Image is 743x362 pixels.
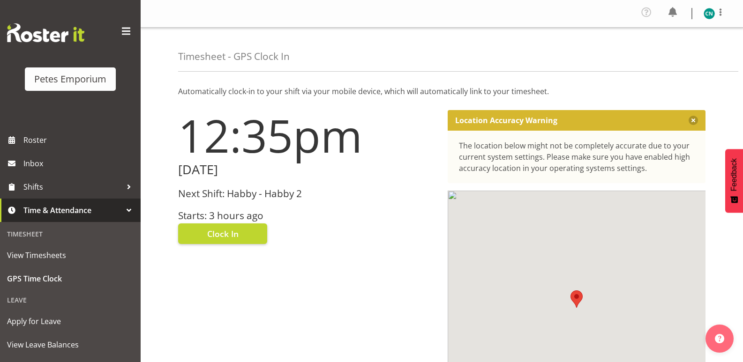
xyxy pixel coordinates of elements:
p: Location Accuracy Warning [455,116,557,125]
span: Roster [23,133,136,147]
p: Automatically clock-in to your shift via your mobile device, which will automatically link to you... [178,86,705,97]
h3: Starts: 3 hours ago [178,210,436,221]
span: View Timesheets [7,248,134,262]
span: Shifts [23,180,122,194]
span: Inbox [23,156,136,170]
img: christine-neville11214.jpg [704,8,715,19]
a: Apply for Leave [2,310,138,333]
span: View Leave Balances [7,338,134,352]
button: Close message [689,116,698,125]
img: Rosterit website logo [7,23,84,42]
h2: [DATE] [178,163,436,177]
img: help-xxl-2.png [715,334,724,343]
span: Feedback [730,158,738,191]
span: GPS Time Clock [7,272,134,286]
button: Feedback - Show survey [725,149,743,213]
a: View Leave Balances [2,333,138,356]
div: Leave [2,290,138,310]
div: Petes Emporium [34,72,106,86]
div: Timesheet [2,224,138,244]
h1: 12:35pm [178,110,436,161]
h3: Next Shift: Habby - Habby 2 [178,188,436,199]
a: View Timesheets [2,244,138,267]
span: Clock In [207,228,239,240]
a: GPS Time Clock [2,267,138,290]
span: Apply for Leave [7,314,134,328]
h4: Timesheet - GPS Clock In [178,51,290,62]
div: The location below might not be completely accurate due to your current system settings. Please m... [459,140,695,174]
span: Time & Attendance [23,203,122,217]
button: Clock In [178,223,267,244]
